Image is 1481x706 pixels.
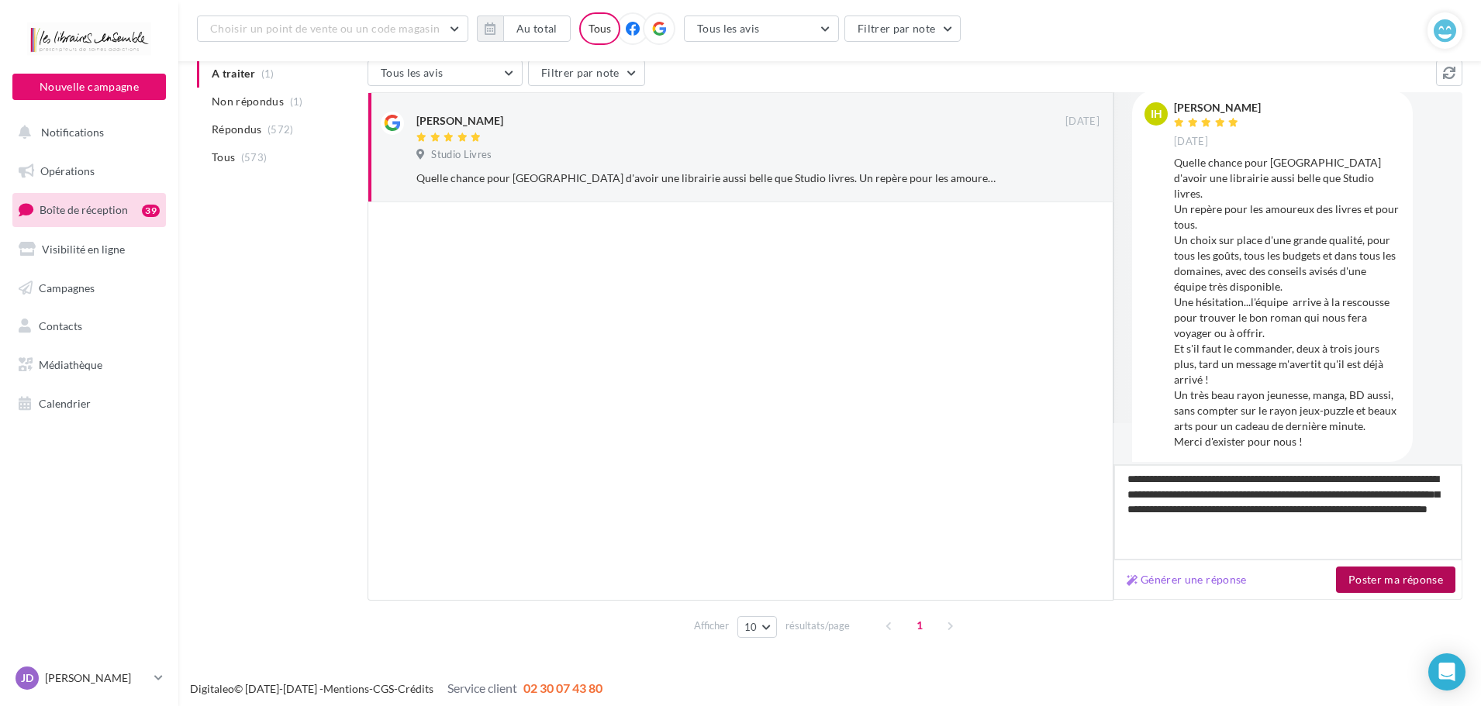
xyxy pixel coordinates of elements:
[190,682,602,695] span: © [DATE]-[DATE] - - -
[9,233,169,266] a: Visibilité en ligne
[39,397,91,410] span: Calendrier
[381,66,444,79] span: Tous les avis
[39,281,95,294] span: Campagnes
[579,12,620,45] div: Tous
[368,60,523,86] button: Tous les avis
[142,205,160,217] div: 39
[694,618,729,633] span: Afficher
[744,621,758,633] span: 10
[416,113,503,129] div: [PERSON_NAME]
[844,15,961,42] button: Filtrer par note
[684,15,839,42] button: Tous les avis
[477,15,571,42] button: Au total
[9,387,169,420] a: Calendrier
[907,613,932,638] span: 1
[41,126,104,139] span: Notifications
[373,682,394,695] a: CGS
[323,682,369,695] a: Mentions
[241,151,268,164] span: (573)
[447,680,517,695] span: Service client
[1428,653,1465,691] div: Open Intercom Messenger
[197,15,468,42] button: Choisir un point de vente ou un code magasin
[190,682,234,695] a: Digitaleo
[9,193,169,226] a: Boîte de réception39
[45,670,148,686] p: [PERSON_NAME]
[431,148,492,162] span: Studio Livres
[398,682,433,695] a: Crédits
[416,170,999,186] div: Quelle chance pour [GEOGRAPHIC_DATA] d'avoir une librairie aussi belle que Studio livres. Un repè...
[9,155,169,188] a: Opérations
[212,122,262,137] span: Répondus
[268,123,294,136] span: (572)
[9,272,169,305] a: Campagnes
[9,349,169,381] a: Médiathèque
[210,22,440,35] span: Choisir un point de vente ou un code magasin
[1174,102,1261,113] div: [PERSON_NAME]
[1151,106,1162,122] span: iH
[9,310,169,343] a: Contacts
[39,358,102,371] span: Médiathèque
[528,60,645,86] button: Filtrer par note
[697,22,760,35] span: Tous les avis
[785,618,850,633] span: résultats/page
[1336,567,1455,593] button: Poster ma réponse
[1120,570,1253,589] button: Générer une réponse
[40,203,128,216] span: Boîte de réception
[42,243,125,256] span: Visibilité en ligne
[212,150,235,165] span: Tous
[212,94,284,109] span: Non répondus
[12,663,166,693] a: JD [PERSON_NAME]
[21,670,33,686] span: JD
[9,116,163,149] button: Notifications
[40,164,95,177] span: Opérations
[503,15,571,42] button: Au total
[290,95,303,108] span: (1)
[39,319,82,332] span: Contacts
[1174,155,1400,449] div: Quelle chance pour [GEOGRAPHIC_DATA] d'avoir une librairie aussi belle que Studio livres. Un repè...
[737,616,777,638] button: 10
[12,74,166,100] button: Nouvelle campagne
[1065,115,1100,129] span: [DATE]
[1174,135,1208,149] span: [DATE]
[523,680,602,695] span: 02 30 07 43 80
